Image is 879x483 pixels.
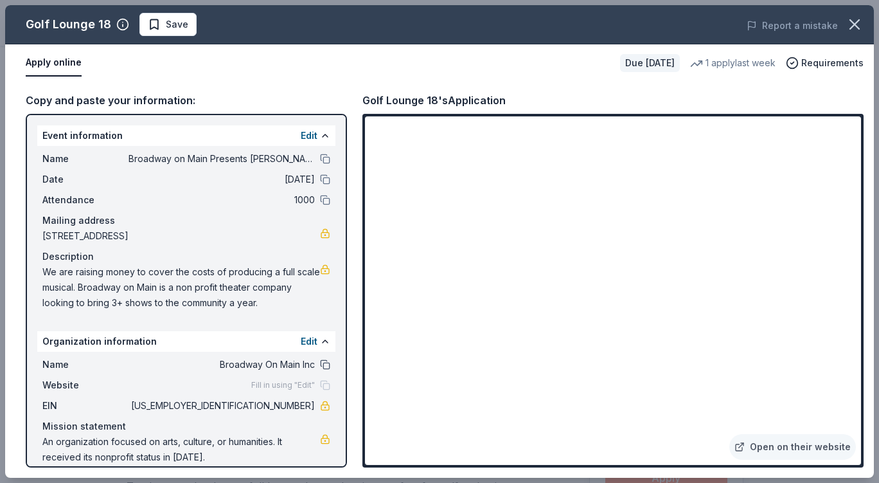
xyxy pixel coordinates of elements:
[801,55,864,71] span: Requirements
[786,55,864,71] button: Requirements
[251,380,315,390] span: Fill in using "Edit"
[42,264,320,311] span: We are raising money to cover the costs of producing a full scale musical. Broadway on Main is a ...
[139,13,197,36] button: Save
[37,331,335,352] div: Organization information
[129,398,315,414] span: [US_EMPLOYER_IDENTIFICATION_NUMBER]
[362,92,506,109] div: Golf Lounge 18's Application
[26,92,347,109] div: Copy and paste your information:
[42,434,320,465] span: An organization focused on arts, culture, or humanities. It received its nonprofit status in [DATE].
[690,55,776,71] div: 1 apply last week
[747,18,838,33] button: Report a mistake
[42,398,129,414] span: EIN
[166,17,188,32] span: Save
[42,378,129,393] span: Website
[42,151,129,167] span: Name
[26,14,111,35] div: Golf Lounge 18
[42,172,129,187] span: Date
[129,151,315,167] span: Broadway on Main Presents [PERSON_NAME] The Musical
[42,249,330,264] div: Description
[42,192,129,208] span: Attendance
[42,419,330,434] div: Mission statement
[42,213,330,228] div: Mailing address
[729,434,856,460] a: Open on their website
[129,192,315,208] span: 1000
[620,54,680,72] div: Due [DATE]
[37,125,335,146] div: Event information
[129,172,315,187] span: [DATE]
[301,334,317,349] button: Edit
[42,228,320,244] span: [STREET_ADDRESS]
[42,357,129,372] span: Name
[129,357,315,372] span: Broadway On Main Inc
[301,128,317,143] button: Edit
[26,50,82,77] button: Apply online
